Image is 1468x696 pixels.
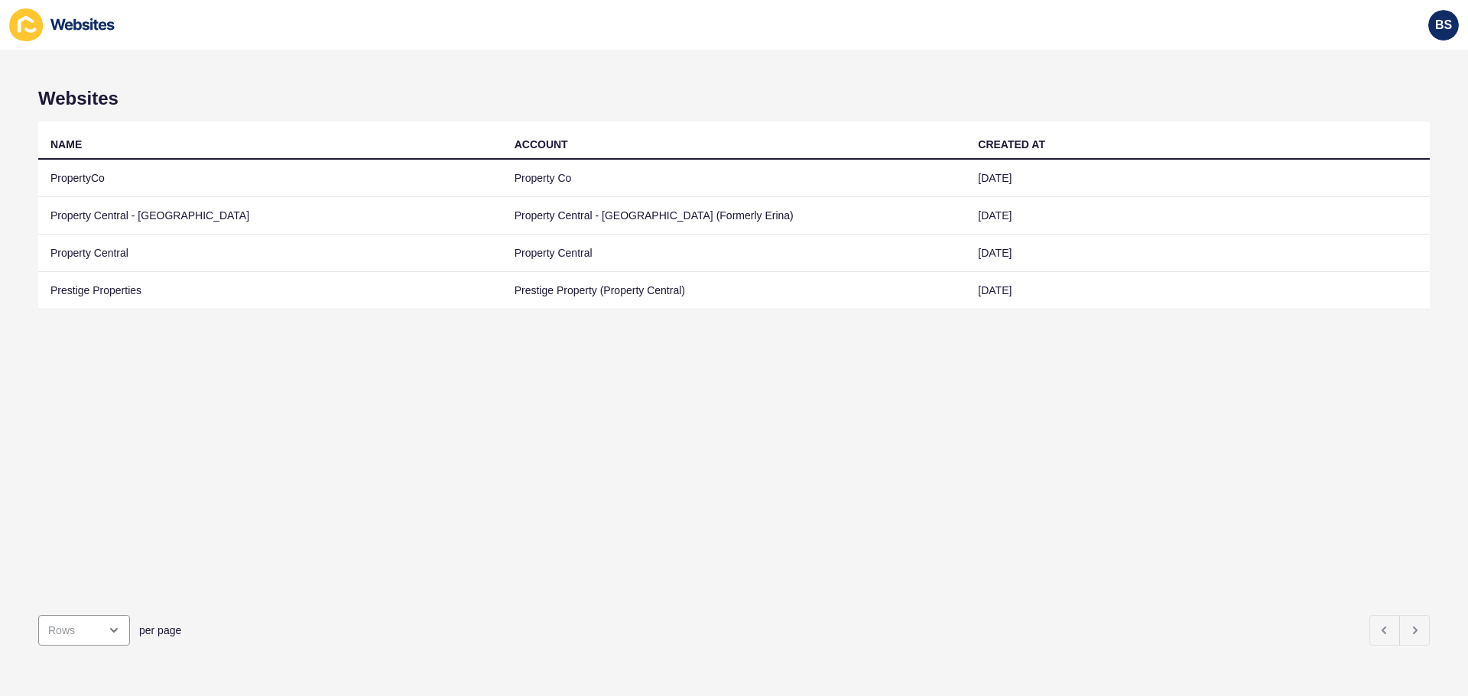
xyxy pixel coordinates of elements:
td: [DATE] [966,160,1430,197]
td: [DATE] [966,197,1430,235]
td: Property Central - [GEOGRAPHIC_DATA] [38,197,502,235]
td: Property Co [502,160,966,197]
td: [DATE] [966,235,1430,272]
td: PropertyCo [38,160,502,197]
td: Prestige Property (Property Central) [502,272,966,309]
td: Property Central - [GEOGRAPHIC_DATA] (Formerly Erina) [502,197,966,235]
td: Prestige Properties [38,272,502,309]
h1: Websites [38,88,1430,109]
td: [DATE] [966,272,1430,309]
span: per page [139,623,181,638]
div: CREATED AT [978,137,1045,152]
td: Property Central [38,235,502,272]
div: ACCOUNT [515,137,568,152]
div: NAME [50,137,82,152]
td: Property Central [502,235,966,272]
span: BS [1435,18,1452,33]
div: open menu [38,615,130,646]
